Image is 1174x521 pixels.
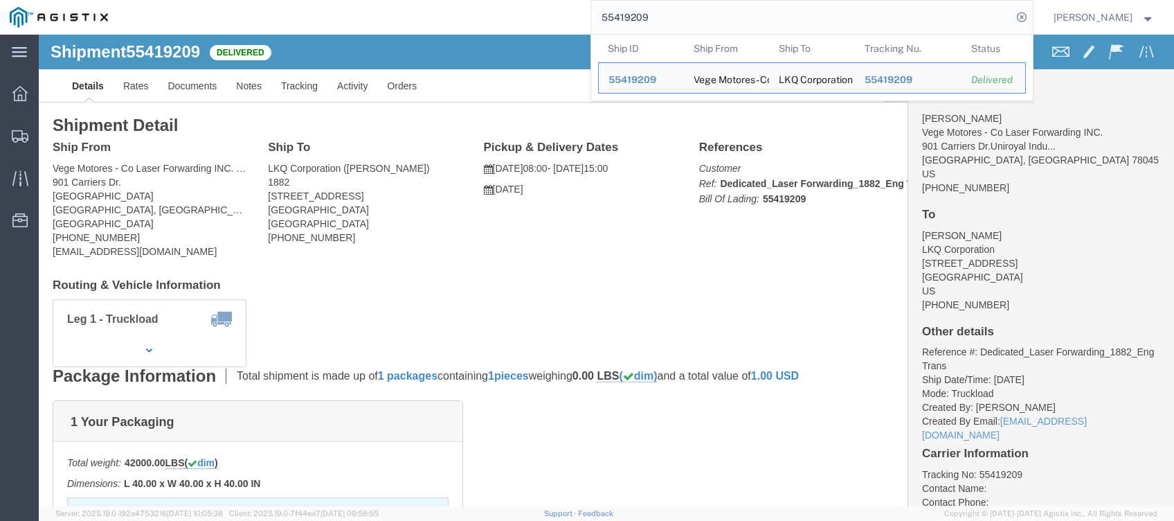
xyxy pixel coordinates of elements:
[769,35,855,62] th: Ship To
[864,74,912,85] span: 55419209
[320,509,379,518] span: [DATE] 09:58:55
[598,35,684,62] th: Ship ID
[971,73,1015,87] div: Delivered
[854,35,961,62] th: Tracking Nu.
[779,63,845,93] div: LKQ Corporation
[591,1,1012,34] input: Search for shipment number, reference number
[1053,9,1155,26] button: [PERSON_NAME]
[167,509,223,518] span: [DATE] 10:05:38
[944,508,1157,520] span: Copyright © [DATE]-[DATE] Agistix Inc., All Rights Reserved
[608,74,656,85] span: 55419209
[961,35,1026,62] th: Status
[683,35,769,62] th: Ship From
[544,509,579,518] a: Support
[55,509,223,518] span: Server: 2025.19.0-192a4753216
[1054,10,1132,25] span: Jorge Hinojosa
[578,509,613,518] a: Feedback
[39,35,1174,506] iframe: FS Legacy Container
[10,7,108,28] img: logo
[864,73,952,87] div: 55419209
[608,73,674,87] div: 55419209
[598,35,1033,100] table: Search Results
[693,63,759,93] div: Vege Motores - Co Laser Forwarding INC.
[229,509,379,518] span: Client: 2025.19.0-7f44ea7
